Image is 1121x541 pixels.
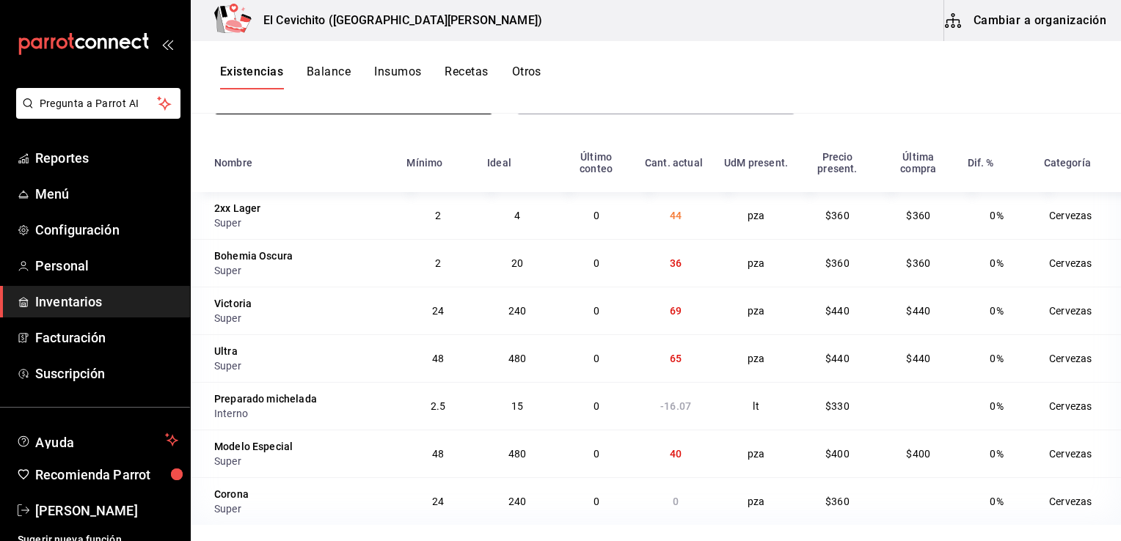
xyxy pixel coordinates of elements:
span: 69 [670,305,682,317]
span: 2 [435,210,441,221]
span: $330 [825,400,850,412]
span: 24 [432,305,444,317]
td: pza [715,287,797,334]
div: Super [214,358,389,373]
span: Suscripción [35,364,178,383]
span: 24 [432,496,444,507]
div: Super [214,263,389,278]
span: Menú [35,184,178,204]
div: Interno [214,406,389,421]
button: Balance [307,65,351,89]
span: $360 [906,257,930,269]
span: Ayuda [35,431,159,449]
span: $360 [906,210,930,221]
span: 2 [435,257,441,269]
span: 48 [432,353,444,364]
a: Pregunta a Parrot AI [10,106,180,122]
span: $440 [825,305,850,317]
button: Existencias [220,65,283,89]
span: $440 [906,353,930,364]
span: 240 [508,305,526,317]
div: Último conteo [565,151,627,174]
span: $400 [906,448,930,460]
td: lt [715,382,797,430]
span: 4 [514,210,520,221]
div: Categoría [1044,157,1091,169]
span: 40 [670,448,682,460]
span: 2.5 [431,400,445,412]
span: 0% [990,496,1003,507]
span: [PERSON_NAME] [35,501,178,520]
div: Victoria [214,296,252,311]
button: Recetas [445,65,488,89]
td: pza [715,430,797,477]
td: pza [715,477,797,525]
span: $360 [825,257,850,269]
span: 480 [508,353,526,364]
span: 0 [594,448,599,460]
span: 0% [990,353,1003,364]
span: 480 [508,448,526,460]
td: pza [715,239,797,287]
td: pza [715,334,797,382]
span: 65 [670,353,682,364]
div: Super [214,501,389,516]
div: Super [214,311,389,325]
span: 0% [990,400,1003,412]
div: Cant. actual [645,157,703,169]
span: $400 [825,448,850,460]
span: 0% [990,257,1003,269]
span: Facturación [35,328,178,347]
span: 36 [670,257,682,269]
span: 0 [594,305,599,317]
td: pza [715,192,797,239]
span: 0% [990,210,1003,221]
div: Super [214,216,389,230]
div: Corona [214,487,249,501]
span: 0 [594,400,599,412]
span: 0% [990,448,1003,460]
div: Dif. % [968,157,994,169]
span: 0 [673,496,679,507]
span: Personal [35,256,178,276]
button: Pregunta a Parrot AI [16,88,180,119]
span: -16.07 [660,400,691,412]
span: 0% [990,305,1003,317]
div: Modelo Especial [214,439,293,454]
div: Última compra [887,151,950,174]
span: Reportes [35,148,178,168]
button: open_drawer_menu [161,38,173,50]
span: Configuración [35,220,178,240]
span: Recomienda Parrot [35,465,178,485]
div: Super [214,454,389,468]
button: Insumos [374,65,421,89]
span: $440 [825,353,850,364]
div: navigation tabs [220,65,541,89]
span: Inventarios [35,292,178,312]
div: Ideal [487,157,511,169]
div: 2xx Lager [214,201,260,216]
span: 48 [432,448,444,460]
span: 0 [594,257,599,269]
span: $360 [825,210,850,221]
div: Bohemia Oscura [214,249,293,263]
span: 240 [508,496,526,507]
span: 20 [511,257,523,269]
div: Mínimo [406,157,442,169]
span: 0 [594,210,599,221]
span: $440 [906,305,930,317]
div: Preparado michelada [214,391,317,406]
span: 15 [511,400,523,412]
div: Nombre [214,157,252,169]
div: UdM present. [724,157,788,169]
span: 44 [670,210,682,221]
div: Precio present. [806,151,869,174]
span: $360 [825,496,850,507]
h3: El Cevichito ([GEOGRAPHIC_DATA][PERSON_NAME]) [252,12,542,29]
div: Ultra [214,344,238,358]
span: 0 [594,496,599,507]
span: 0 [594,353,599,364]
span: Pregunta a Parrot AI [40,96,158,111]
button: Otros [512,65,541,89]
